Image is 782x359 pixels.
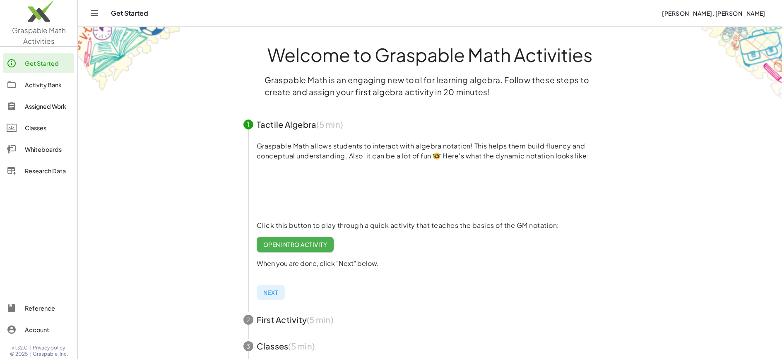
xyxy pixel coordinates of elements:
div: Reference [25,303,71,313]
div: Get Started [25,58,71,68]
button: [PERSON_NAME]. [PERSON_NAME] [655,6,772,21]
div: Account [25,325,71,335]
span: v1.32.0 [12,345,28,351]
img: get-started-bg-ul-Ceg4j33I.png [78,26,181,92]
div: 1 [243,120,253,129]
div: Classes [25,123,71,133]
a: Assigned Work [3,96,74,116]
span: Graspable, Inc. [33,351,68,357]
div: Research Data [25,166,71,176]
div: 2 [243,315,253,325]
button: 1Tactile Algebra(5 min) [233,111,627,138]
p: Click this button to play through a quick activity that teaches the basics of the GM notation: [257,220,617,230]
a: Classes [3,118,74,138]
a: Activity Bank [3,75,74,95]
button: Next [257,285,285,300]
h1: Welcome to Graspable Math Activities [228,45,632,64]
span: [PERSON_NAME]. [PERSON_NAME] [662,10,765,17]
a: Privacy policy [33,345,68,351]
button: 2First Activity(5 min) [233,306,627,333]
a: Research Data [3,161,74,181]
span: Next [263,289,278,296]
a: Get Started [3,53,74,73]
p: Graspable Math allows students to interact with algebra notation! This helps them build fluency a... [257,141,617,161]
a: Account [3,320,74,340]
span: © 2025 [10,351,28,357]
div: Assigned Work [25,101,71,111]
div: Activity Bank [25,80,71,90]
span: Open Intro Activity [263,241,327,248]
div: 3 [243,341,253,351]
a: Whiteboards [3,139,74,159]
a: Open Intro Activity [257,237,334,252]
video: What is this? This is dynamic math notation. Dynamic math notation plays a central role in how Gr... [257,159,381,221]
span: Graspable Math Activities [12,26,66,45]
p: Graspable Math is an engaging new tool for learning algebra. Follow these steps to create and ass... [265,74,596,98]
a: Reference [3,298,74,318]
span: | [29,345,31,351]
div: Whiteboards [25,144,71,154]
span: | [29,351,31,357]
p: When you are done, click "Next" below. [257,258,617,268]
button: Toggle navigation [88,7,101,20]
